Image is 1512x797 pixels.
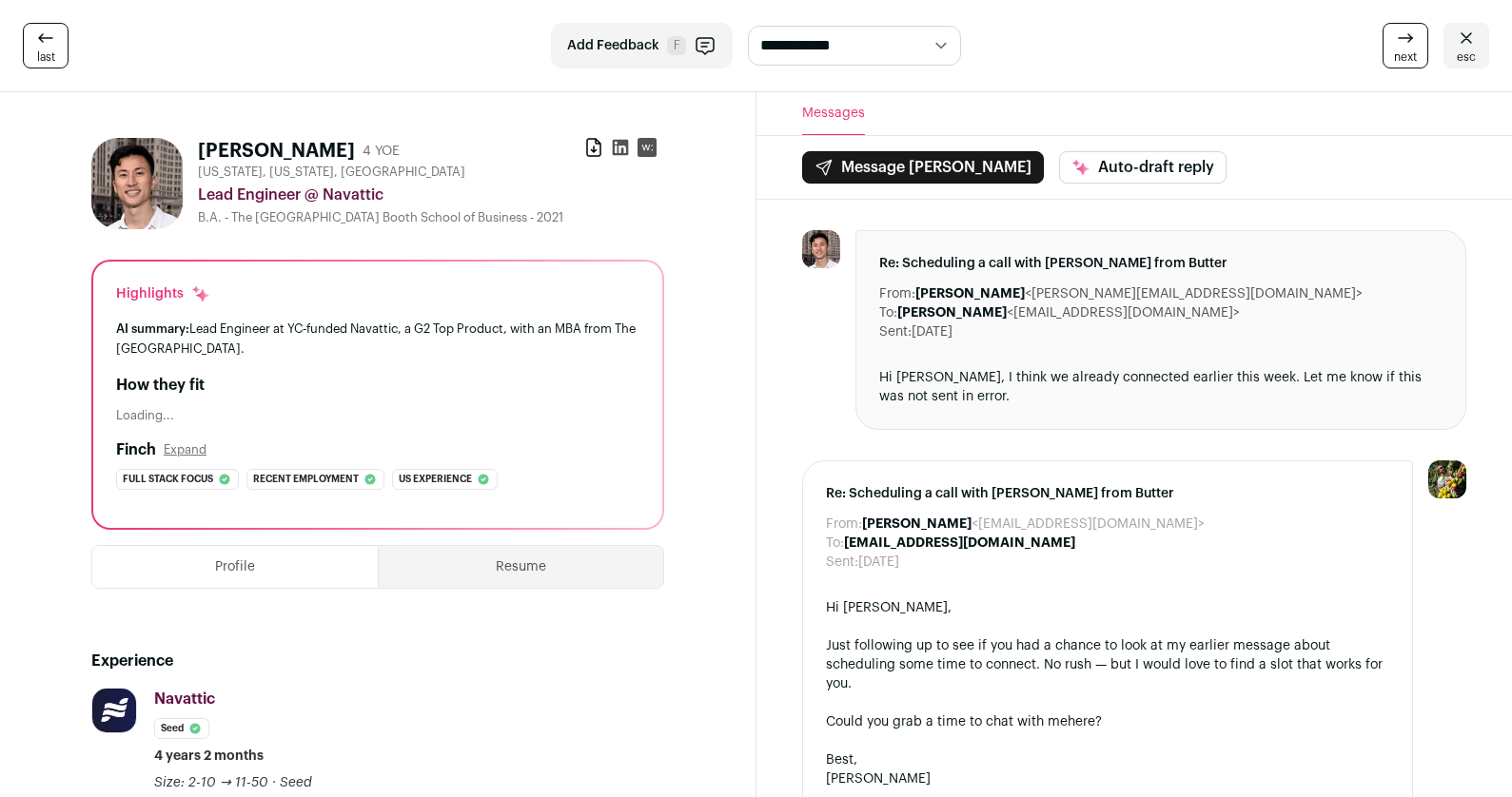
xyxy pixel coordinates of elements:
div: Highlights [116,284,210,303]
li: Seed [154,718,209,739]
div: Lead Engineer @ Navattic [198,184,664,206]
button: Messages [802,92,865,135]
span: Re: Scheduling a call with [PERSON_NAME] from Butter [879,254,1443,273]
img: f2c1c23bb0d96570219cb48a6948e91aa097241a79c3ebb4e4aa140d13a29bcd.png [92,689,136,732]
span: AI summary: [116,322,189,335]
span: F [667,36,686,55]
h2: How they fit [116,374,639,397]
span: 4 years 2 months [154,747,264,766]
button: Profile [92,546,378,588]
span: last [37,49,55,65]
h1: [PERSON_NAME] [198,138,355,165]
a: here [1068,715,1095,729]
dt: Sent: [826,553,858,572]
button: Add Feedback F [551,23,733,68]
div: Loading... [116,408,639,423]
b: [PERSON_NAME] [915,287,1025,301]
dd: <[EMAIL_ADDRESS][DOMAIN_NAME]> [862,515,1205,534]
div: Hi [PERSON_NAME], I think we already connected earlier this week. Let me know if this was not sen... [879,368,1443,406]
span: next [1394,49,1417,65]
span: Full stack focus [123,470,213,489]
span: Size: 2-10 → 11-50 [154,776,268,789]
dt: To: [826,534,844,553]
div: 4 YOE [363,142,400,161]
dt: Sent: [879,322,912,341]
div: Could you grab a time to chat with me ? [826,712,1390,731]
span: esc [1457,49,1476,65]
a: next [1383,23,1428,68]
span: [US_STATE], [US_STATE], [GEOGRAPHIC_DATA] [198,165,465,180]
div: Lead Engineer at YC-funded Navattic, a G2 Top Product, with an MBA from The [GEOGRAPHIC_DATA]. [116,319,639,359]
img: 59ed3fc80484580fbdffb3e4f54e1169ca3106cb8b0294332848d742d69c8990 [91,138,183,229]
dd: <[PERSON_NAME][EMAIL_ADDRESS][DOMAIN_NAME]> [915,284,1363,303]
button: Expand [164,442,206,457]
button: Message [PERSON_NAME] [802,151,1044,184]
div: [PERSON_NAME] [826,769,1390,788]
img: 59ed3fc80484580fbdffb3e4f54e1169ca3106cb8b0294332848d742d69c8990 [802,230,840,268]
span: · [272,773,276,792]
div: Hi [PERSON_NAME], [826,598,1390,617]
div: Just following up to see if you had a chance to look at my earlier message about scheduling some ... [826,636,1390,693]
dd: <[EMAIL_ADDRESS][DOMAIN_NAME]> [897,303,1240,322]
div: Best, [826,750,1390,769]
b: [PERSON_NAME] [862,517,972,531]
dt: From: [826,515,862,534]
button: Resume [379,546,663,588]
span: Navattic [154,691,215,707]
h2: Experience [91,650,664,672]
span: Seed [280,776,312,789]
a: last [23,23,69,68]
span: Us experience [399,470,472,489]
span: Add Feedback [567,36,659,55]
dd: [DATE] [858,553,899,572]
b: [EMAIL_ADDRESS][DOMAIN_NAME] [844,536,1075,550]
dd: [DATE] [912,322,952,341]
button: Auto-draft reply [1059,151,1227,184]
dt: From: [879,284,915,303]
a: esc [1443,23,1489,68]
span: Recent employment [253,470,359,489]
h2: Finch [116,438,156,461]
div: B.A. - The [GEOGRAPHIC_DATA] Booth School of Business - 2021 [198,210,664,225]
b: [PERSON_NAME] [897,306,1007,320]
img: 6689865-medium_jpg [1428,460,1466,498]
dt: To: [879,303,897,322]
span: Re: Scheduling a call with [PERSON_NAME] from Butter [826,484,1390,503]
